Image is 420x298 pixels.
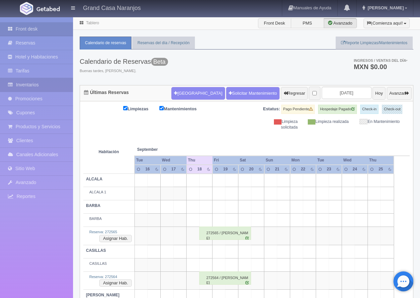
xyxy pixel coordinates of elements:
[324,18,357,28] label: Avanzado
[274,166,281,172] div: 21
[316,156,342,165] th: Tue
[336,37,413,50] a: Reporte Limpiezas/Mantenimientos
[325,166,333,172] div: 23
[368,156,394,165] th: Thu
[281,105,315,114] label: Pago Pendiente
[134,156,160,165] th: Tue
[299,166,307,172] div: 22
[86,177,102,181] b: ALCALA
[238,156,264,165] th: Sat
[123,105,158,112] label: Limpiezas
[86,261,132,266] div: CASILLAS
[86,216,132,222] div: BARBA
[187,156,212,165] th: Thu
[86,203,100,208] b: BARBA
[86,248,106,253] b: CASILLAS
[83,3,141,12] h4: Grand Casa Naranjos
[263,106,280,112] label: Estatus:
[86,190,132,195] div: ALCALA 1
[37,6,60,11] img: Getabed
[290,156,316,165] th: Mon
[132,37,195,50] a: Reservas del día / Recepción
[377,166,385,172] div: 25
[342,156,368,165] th: Wed
[144,166,151,172] div: 16
[84,90,129,95] h4: Últimas Reservas
[382,105,402,114] label: Check-out
[291,18,324,28] label: PMS
[252,119,303,130] div: Limpieza solicitada
[99,149,119,154] strong: Habitación
[171,87,225,100] button: [GEOGRAPHIC_DATA]
[360,105,378,114] label: Check-in
[159,105,207,112] label: Mantenimientos
[137,147,184,152] span: September
[99,235,131,242] button: Asignar Hab.
[222,166,229,172] div: 19
[123,106,127,110] input: Limpiezas
[354,58,407,62] span: Ingresos / Ventas del día
[354,63,407,70] h3: MXN $0.00
[373,87,385,100] button: Hoy
[354,119,405,125] div: En Mantenimiento
[258,18,291,28] label: Front Desk
[80,68,168,74] span: Buenas tardes, [PERSON_NAME].
[366,5,404,10] span: [PERSON_NAME]
[387,87,412,100] button: Avanzar
[281,87,308,100] button: Regresar
[199,227,251,240] div: 272565 / [PERSON_NAME]
[364,18,410,28] button: ¡Comienza aquí!
[159,106,164,110] input: Mantenimientos
[318,105,357,114] label: Hospedaje Pagado
[196,166,204,172] div: 18
[86,293,120,297] b: [PERSON_NAME]
[89,275,117,279] a: Reserva: 272564
[226,87,280,100] a: Solicitar Mantenimiento
[302,119,354,125] div: Limpieza realizada
[20,2,33,15] img: Getabed
[264,156,290,165] th: Sun
[199,271,251,285] div: 272564 / [PERSON_NAME]
[99,279,131,287] button: Asignar Hab.
[80,37,131,50] a: Calendario de reservas
[248,166,255,172] div: 20
[351,166,359,172] div: 24
[89,230,117,234] a: Reserva: 272565
[151,58,168,66] span: Beta
[161,156,187,165] th: Wed
[170,166,177,172] div: 17
[212,156,238,165] th: Fri
[80,58,168,65] h3: Calendario de Reservas
[86,21,99,25] a: Tablero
